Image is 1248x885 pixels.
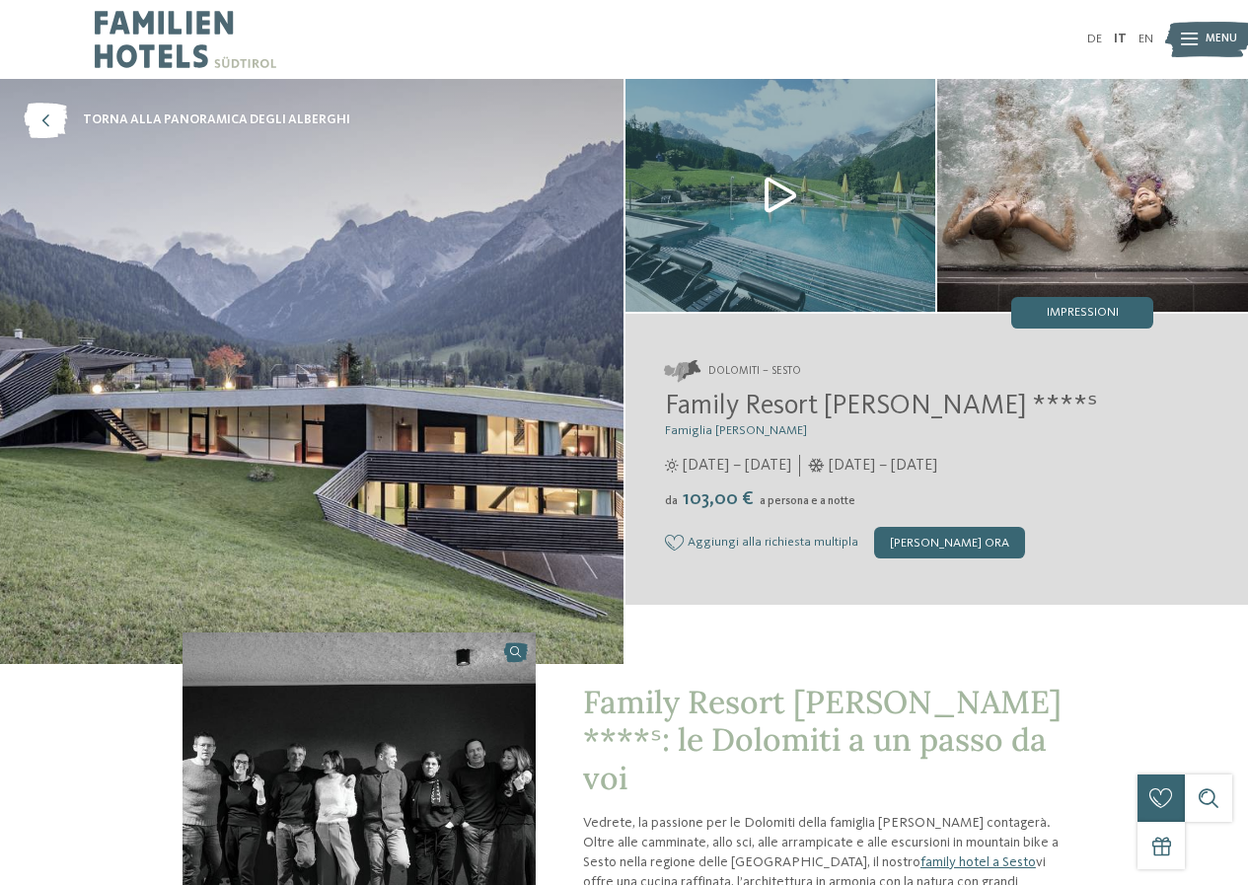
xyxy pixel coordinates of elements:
[665,459,679,473] i: Orari d'apertura estate
[665,424,807,437] span: Famiglia [PERSON_NAME]
[829,455,937,477] span: [DATE] – [DATE]
[1138,33,1153,45] a: EN
[760,495,855,507] span: a persona e a notte
[680,489,758,509] span: 103,00 €
[874,527,1025,558] div: [PERSON_NAME] ora
[683,455,791,477] span: [DATE] – [DATE]
[625,79,936,312] img: Il nostro family hotel a Sesto, il vostro rifugio sulle Dolomiti.
[688,536,858,550] span: Aggiungi alla richiesta multipla
[583,682,1062,798] span: Family Resort [PERSON_NAME] ****ˢ: le Dolomiti a un passo da voi
[1047,307,1119,320] span: Impressioni
[937,79,1248,312] img: Il nostro family hotel a Sesto, il vostro rifugio sulle Dolomiti.
[1087,33,1102,45] a: DE
[83,111,350,129] span: torna alla panoramica degli alberghi
[665,495,678,507] span: da
[665,393,1097,420] span: Family Resort [PERSON_NAME] ****ˢ
[24,103,350,138] a: torna alla panoramica degli alberghi
[808,459,825,473] i: Orari d'apertura inverno
[708,364,801,380] span: Dolomiti – Sesto
[1206,32,1237,47] span: Menu
[920,855,1036,869] a: family hotel a Sesto
[1114,33,1127,45] a: IT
